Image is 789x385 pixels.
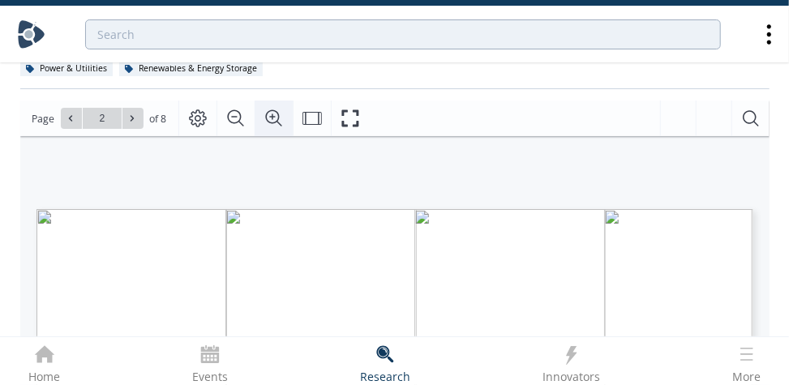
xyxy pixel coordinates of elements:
[17,20,45,49] img: Home
[85,19,721,49] input: Advanced Search
[119,62,264,76] div: Renewables & Energy Storage
[20,62,114,76] div: Power & Utilities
